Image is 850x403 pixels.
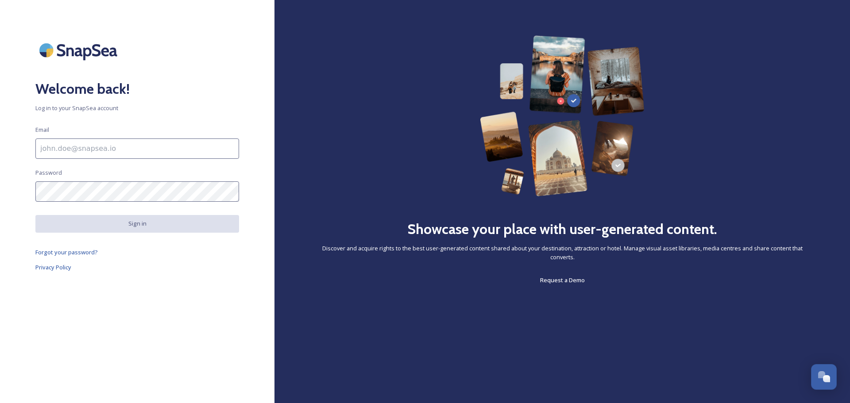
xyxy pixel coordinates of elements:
[35,247,239,257] a: Forgot your password?
[35,78,239,100] h2: Welcome back!
[540,275,585,285] a: Request a Demo
[35,35,124,65] img: SnapSea Logo
[811,364,837,390] button: Open Chat
[310,244,815,261] span: Discover and acquire rights to the best user-generated content shared about your destination, att...
[35,248,98,256] span: Forgot your password?
[407,219,717,240] h2: Showcase your place with user-generated content.
[540,276,585,284] span: Request a Demo
[35,126,49,134] span: Email
[35,262,239,273] a: Privacy Policy
[480,35,645,196] img: 63b42ca75bacad526042e722_Group%20154-p-800.png
[35,104,239,112] span: Log in to your SnapSea account
[35,138,239,159] input: john.doe@snapsea.io
[35,215,239,232] button: Sign in
[35,263,71,271] span: Privacy Policy
[35,169,62,177] span: Password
